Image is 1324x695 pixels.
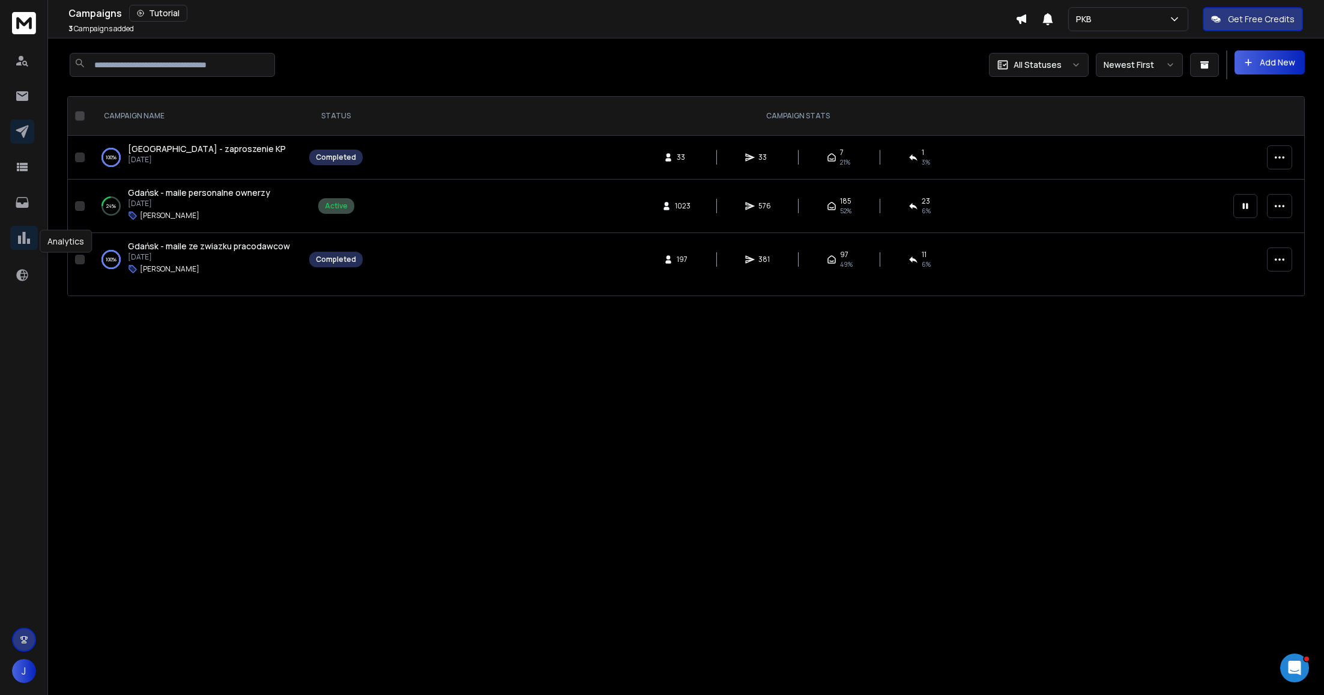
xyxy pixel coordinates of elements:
a: Gdańsk - maile ze zwiazku pracodawcow [128,240,290,252]
button: J [12,659,36,683]
span: 33 [677,153,689,162]
span: 6 % [922,206,931,216]
p: 100 % [106,253,116,266]
span: [GEOGRAPHIC_DATA] - zaproszenie KP [128,143,286,154]
p: Get Free Credits [1228,13,1295,25]
span: 1 [922,148,924,157]
span: 1023 [675,201,691,211]
button: Tutorial [129,5,187,22]
a: Gdańsk - maile personalne ownerzy [128,187,270,199]
p: [DATE] [128,155,286,165]
p: All Statuses [1014,59,1062,71]
p: [DATE] [128,199,270,208]
p: [DATE] [128,252,290,262]
button: Newest First [1096,53,1183,77]
span: 33 [758,153,770,162]
span: 576 [758,201,771,211]
span: 185 [840,196,851,206]
div: Campaigns [68,5,1015,22]
span: 7 [840,148,844,157]
span: 49 % [840,259,853,269]
th: STATUS [302,97,370,136]
p: 24 % [106,200,116,212]
td: 100%[GEOGRAPHIC_DATA] - zaproszenie KP[DATE] [89,136,302,180]
p: 100 % [106,151,116,163]
span: 6 % [922,259,931,269]
p: Campaigns added [68,24,134,34]
p: [PERSON_NAME] [140,211,199,220]
span: 197 [677,255,689,264]
button: Get Free Credits [1203,7,1303,31]
span: 3 [68,23,73,34]
span: 381 [758,255,770,264]
td: 100%Gdańsk - maile ze zwiazku pracodawcow[DATE][PERSON_NAME] [89,233,302,287]
span: 52 % [840,206,851,216]
div: Completed [316,255,356,264]
button: Add New [1235,50,1305,74]
a: [GEOGRAPHIC_DATA] - zaproszenie KP [128,143,286,155]
div: Completed [316,153,356,162]
div: Analytics [40,230,92,253]
th: CAMPAIGN NAME [89,97,302,136]
iframe: Intercom live chat [1280,654,1309,682]
span: Gdańsk - maile personalne ownerzy [128,187,270,198]
td: 24%Gdańsk - maile personalne ownerzy[DATE][PERSON_NAME] [89,180,302,233]
span: 11 [922,250,926,259]
p: [PERSON_NAME] [140,264,199,274]
span: 97 [840,250,848,259]
th: CAMPAIGN STATS [370,97,1226,136]
div: Active [325,201,348,211]
span: 21 % [840,157,850,167]
span: 3 % [922,157,930,167]
span: 23 [922,196,930,206]
p: PKB [1076,13,1096,25]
